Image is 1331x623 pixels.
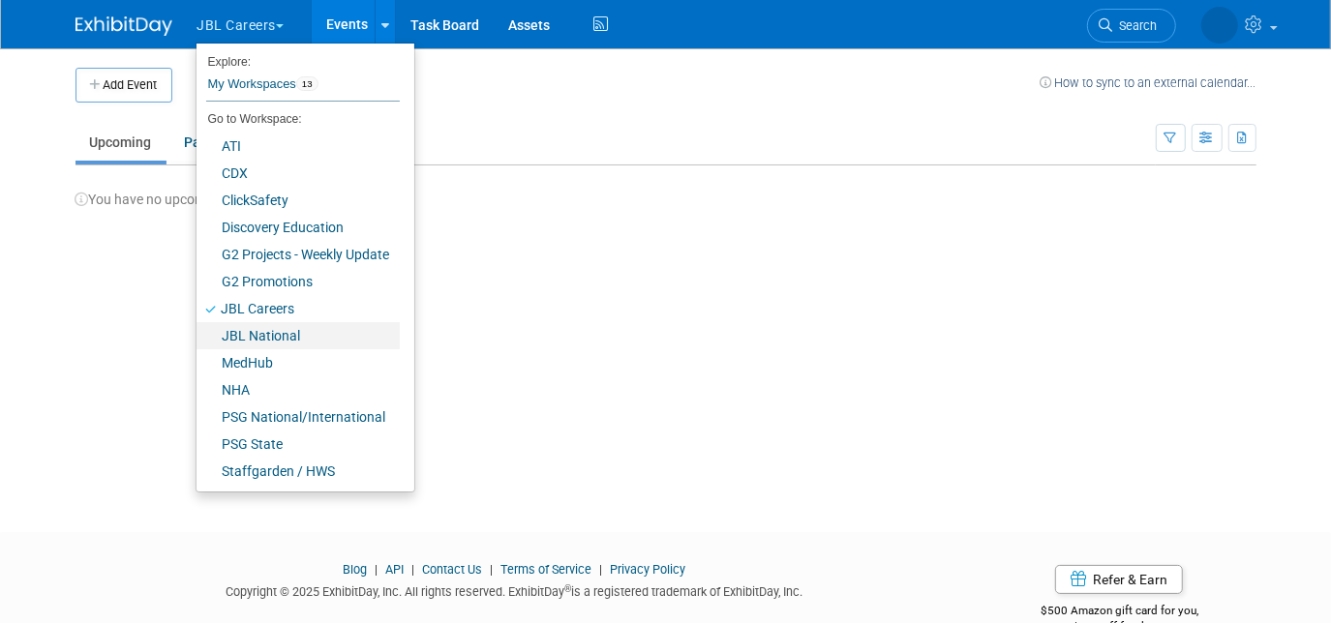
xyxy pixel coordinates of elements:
[197,214,400,241] a: Discovery Education
[197,322,400,349] a: JBL National
[564,583,571,594] sup: ®
[385,562,404,577] a: API
[500,562,591,577] a: Terms of Service
[170,124,250,161] a: Past19
[197,106,400,132] li: Go to Workspace:
[1041,75,1256,90] a: How to sync to an external calendar...
[76,124,166,161] a: Upcoming
[343,562,367,577] a: Blog
[76,192,272,207] span: You have no upcoming events.
[1055,565,1183,594] a: Refer & Earn
[1201,7,1238,44] img: Laine Butler
[197,187,400,214] a: ClickSafety
[197,50,400,68] li: Explore:
[197,241,400,268] a: G2 Projects - Weekly Update
[1113,18,1158,33] span: Search
[76,16,172,36] img: ExhibitDay
[197,133,400,160] a: ATI
[197,295,400,322] a: JBL Careers
[197,349,400,376] a: MedHub
[407,562,419,577] span: |
[485,562,498,577] span: |
[206,68,400,101] a: My Workspaces13
[197,403,400,430] a: PSG National/International
[422,562,482,577] a: Contact Us
[197,430,400,458] a: PSG State
[197,268,400,295] a: G2 Promotions
[197,376,400,403] a: NHA
[1087,9,1176,43] a: Search
[76,578,954,601] div: Copyright © 2025 ExhibitDay, Inc. All rights reserved. ExhibitDay is a registered trademark of Ex...
[197,458,400,485] a: Staffgarden / HWS
[76,68,172,103] button: Add Event
[296,76,318,92] span: 13
[197,160,400,187] a: CDX
[594,562,607,577] span: |
[370,562,382,577] span: |
[610,562,685,577] a: Privacy Policy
